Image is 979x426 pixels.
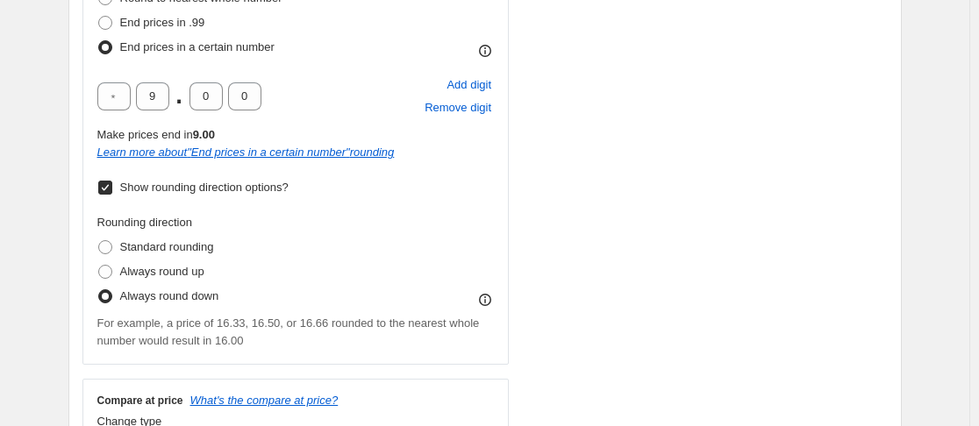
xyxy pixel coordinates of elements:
[97,82,131,110] input: ﹡
[175,82,184,110] span: .
[120,240,214,253] span: Standard rounding
[120,265,204,278] span: Always round up
[228,82,261,110] input: ﹡
[193,128,215,141] b: 9.00
[190,394,339,407] button: What's the compare at price?
[97,128,215,141] span: Make prices end in
[189,82,223,110] input: ﹡
[120,40,275,53] span: End prices in a certain number
[97,394,183,408] h3: Compare at price
[97,146,395,159] a: Learn more about"End prices in a certain number"rounding
[97,316,480,347] span: For example, a price of 16.33, 16.50, or 16.66 rounded to the nearest whole number would result i...
[120,181,289,194] span: Show rounding direction options?
[97,216,192,229] span: Rounding direction
[444,74,494,96] button: Add placeholder
[425,99,491,117] span: Remove digit
[136,82,169,110] input: ﹡
[120,16,205,29] span: End prices in .99
[447,76,491,94] span: Add digit
[120,289,219,302] span: Always round down
[422,96,494,119] button: Remove placeholder
[97,146,395,159] i: Learn more about " End prices in a certain number " rounding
